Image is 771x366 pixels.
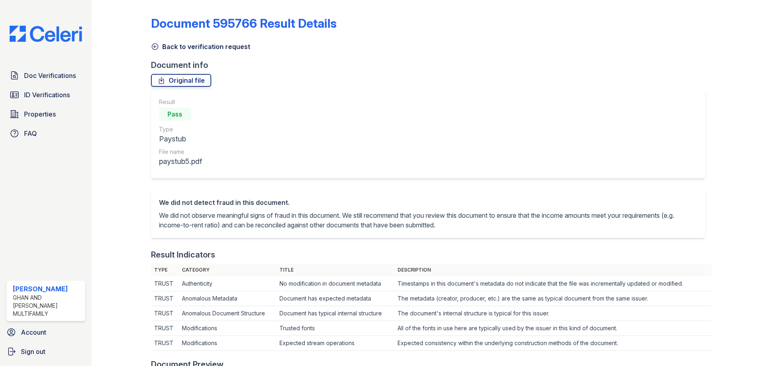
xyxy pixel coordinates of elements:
[6,106,85,122] a: Properties
[179,291,276,306] td: Anomalous Metadata
[394,291,712,306] td: The metadata (creator, producer, etc.) are the same as typical document from the same issuer.
[24,90,70,100] span: ID Verifications
[276,264,394,276] th: Title
[151,336,179,351] td: TRUST
[159,156,202,167] div: paystub5.pdf
[276,321,394,336] td: Trusted fonts
[151,276,179,291] td: TRUST
[159,198,697,207] div: We did not detect fraud in this document.
[179,264,276,276] th: Category
[6,125,85,141] a: FAQ
[151,74,211,87] a: Original file
[276,276,394,291] td: No modification in document metadata
[6,67,85,84] a: Doc Verifications
[3,324,88,340] a: Account
[159,148,202,156] div: File name
[394,336,712,351] td: Expected consistency within the underlying construction methods of the document.
[179,276,276,291] td: Authenticity
[159,133,202,145] div: Paystub
[13,294,82,318] div: Ghan and [PERSON_NAME] Multifamily
[3,26,88,42] img: CE_Logo_Blue-a8612792a0a2168367f1c8372b55b34899dd931a85d93a1a3d3e32e68fde9ad4.png
[24,129,37,138] span: FAQ
[159,108,191,121] div: Pass
[159,211,697,230] p: We did not observe meaningful signs of fraud in this document. We still recommend that you review...
[24,71,76,80] span: Doc Verifications
[151,249,215,260] div: Result Indicators
[24,109,56,119] span: Properties
[151,291,179,306] td: TRUST
[3,344,88,360] a: Sign out
[6,87,85,103] a: ID Verifications
[151,264,179,276] th: Type
[276,291,394,306] td: Document has expected metadata
[159,125,202,133] div: Type
[159,98,202,106] div: Result
[21,327,46,337] span: Account
[276,336,394,351] td: Expected stream operations
[151,306,179,321] td: TRUST
[151,321,179,336] td: TRUST
[394,306,712,321] td: The document's internal structure is typical for this issuer.
[276,306,394,321] td: Document has typical internal structure
[394,276,712,291] td: Timestamps in this document's metadata do not indicate that the file was incrementally updated or...
[151,59,712,71] div: Document info
[13,284,82,294] div: [PERSON_NAME]
[394,321,712,336] td: All of the fonts in use here are typically used by the issuer in this kind of document.
[151,42,250,51] a: Back to verification request
[151,16,337,31] a: Document 595766 Result Details
[179,321,276,336] td: Modifications
[394,264,712,276] th: Description
[179,306,276,321] td: Anomalous Document Structure
[21,347,45,356] span: Sign out
[179,336,276,351] td: Modifications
